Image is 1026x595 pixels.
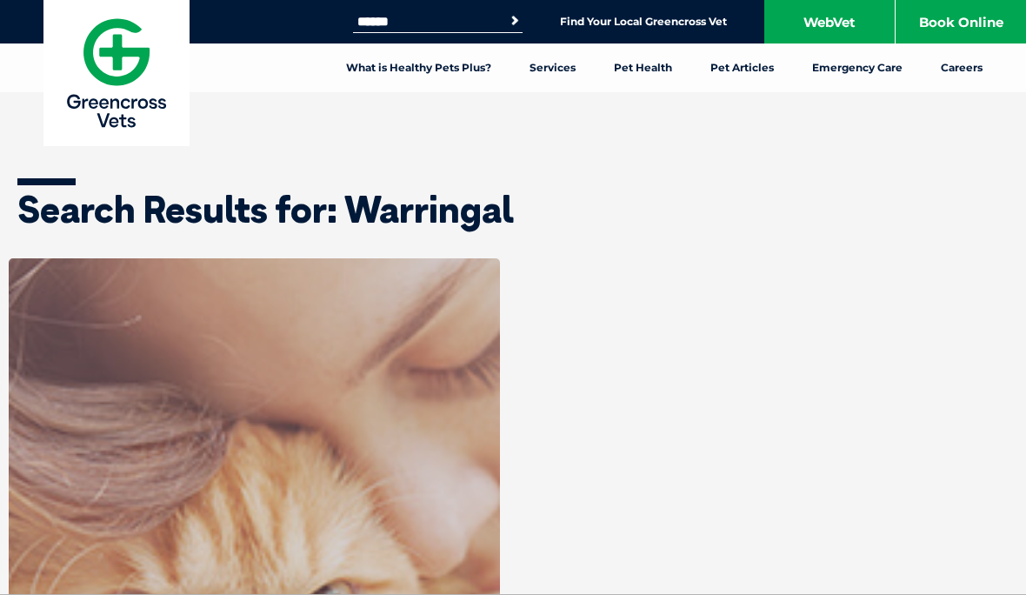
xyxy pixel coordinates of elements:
a: What is Healthy Pets Plus? [327,43,510,92]
a: Pet Health [595,43,691,92]
button: Search [506,12,523,30]
a: Services [510,43,595,92]
a: Careers [922,43,1002,92]
a: Find Your Local Greencross Vet [560,15,727,29]
h1: Search Results for: Warringal [17,191,1009,228]
a: Pet Articles [691,43,793,92]
a: Emergency Care [793,43,922,92]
